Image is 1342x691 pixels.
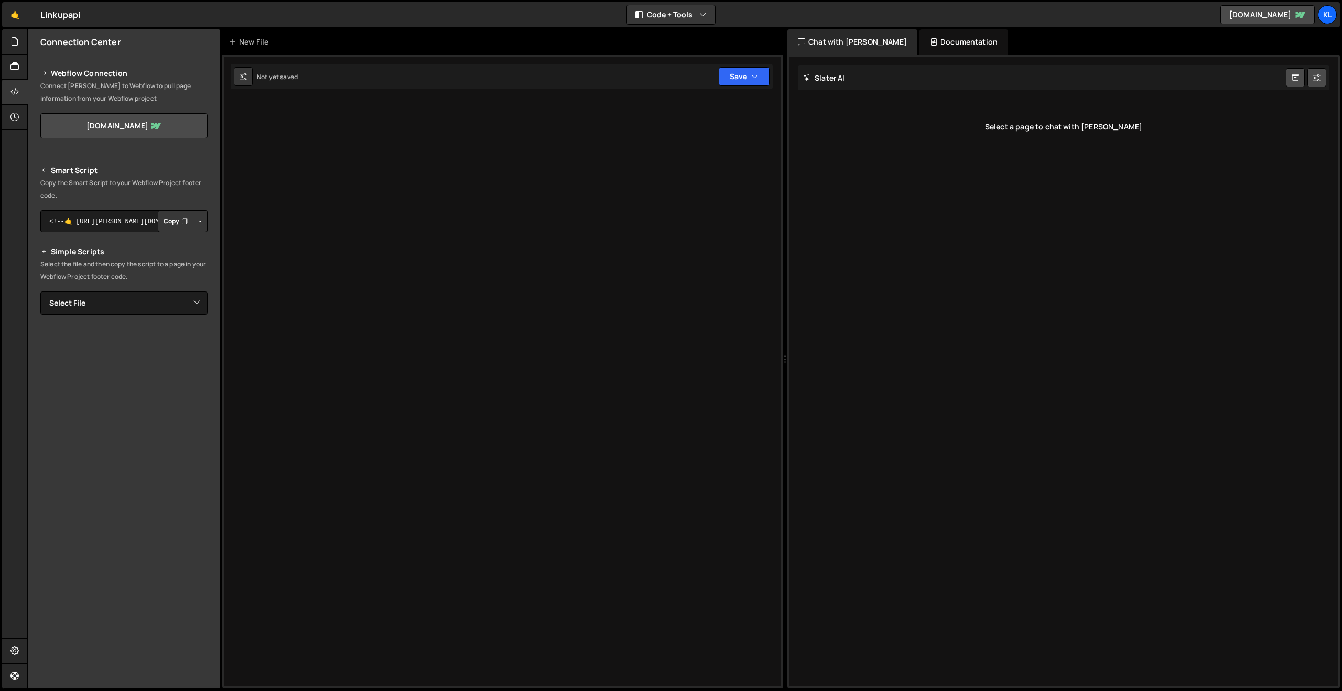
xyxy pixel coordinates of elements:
[627,5,715,24] button: Code + Tools
[803,73,845,83] h2: Slater AI
[40,258,208,283] p: Select the file and then copy the script to a page in your Webflow Project footer code.
[40,210,208,232] textarea: <!--🤙 [URL][PERSON_NAME][DOMAIN_NAME]> <script>document.addEventListener("DOMContentLoaded", func...
[158,210,193,232] button: Copy
[40,67,208,80] h2: Webflow Connection
[40,80,208,105] p: Connect [PERSON_NAME] to Webflow to pull page information from your Webflow project
[40,164,208,177] h2: Smart Script
[257,72,298,81] div: Not yet saved
[40,36,121,48] h2: Connection Center
[798,106,1329,148] div: Select a page to chat with [PERSON_NAME]
[787,29,917,55] div: Chat with [PERSON_NAME]
[1220,5,1315,24] a: [DOMAIN_NAME]
[40,113,208,138] a: [DOMAIN_NAME]
[40,332,209,426] iframe: YouTube video player
[40,433,209,527] iframe: YouTube video player
[40,8,80,21] div: Linkupapi
[919,29,1008,55] div: Documentation
[719,67,770,86] button: Save
[1318,5,1337,24] a: Kl
[229,37,273,47] div: New File
[2,2,28,27] a: 🤙
[158,210,208,232] div: Button group with nested dropdown
[40,245,208,258] h2: Simple Scripts
[40,177,208,202] p: Copy the Smart Script to your Webflow Project footer code.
